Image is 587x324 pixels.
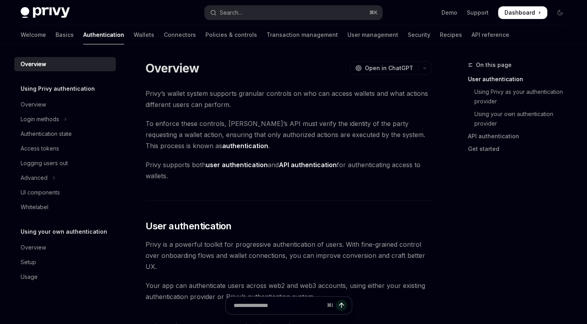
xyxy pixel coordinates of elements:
[505,9,535,17] span: Dashboard
[21,100,46,109] div: Overview
[279,161,337,169] strong: API authentication
[21,173,48,183] div: Advanced
[21,114,59,124] div: Login methods
[14,255,116,269] a: Setup
[21,7,70,18] img: dark logo
[21,202,48,212] div: Whitelabel
[21,129,72,139] div: Authentication state
[164,25,196,44] a: Connectors
[468,86,573,108] a: Using Privy as your authentication provider
[347,25,398,44] a: User management
[267,25,338,44] a: Transaction management
[205,6,382,20] button: Open search
[205,25,257,44] a: Policies & controls
[146,61,199,75] h1: Overview
[146,118,432,151] span: To enforce these controls, [PERSON_NAME]’s API must verify the identity of the party requesting a...
[472,25,509,44] a: API reference
[467,9,489,17] a: Support
[234,297,324,314] input: Ask a question...
[134,25,154,44] a: Wallets
[146,239,432,272] span: Privy is a powerful toolkit for progressive authentication of users. With fine-grained control ov...
[206,161,268,169] strong: user authentication
[365,64,413,72] span: Open in ChatGPT
[21,158,68,168] div: Logging users out
[14,57,116,71] a: Overview
[468,130,573,143] a: API authentication
[146,88,432,110] span: Privy’s wallet system supports granular controls on who can access wallets and what actions diffe...
[21,59,46,69] div: Overview
[441,9,457,17] a: Demo
[14,112,116,126] button: Toggle Login methods section
[21,272,38,282] div: Usage
[21,227,107,236] h5: Using your own authentication
[222,142,268,150] strong: authentication
[14,185,116,200] a: UI components
[476,60,512,70] span: On this page
[440,25,462,44] a: Recipes
[14,141,116,156] a: Access tokens
[21,243,46,252] div: Overview
[14,200,116,214] a: Whitelabel
[146,220,232,233] span: User authentication
[468,108,573,130] a: Using your own authentication provider
[14,156,116,170] a: Logging users out
[498,6,547,19] a: Dashboard
[350,61,418,75] button: Open in ChatGPT
[21,257,36,267] div: Setup
[21,25,46,44] a: Welcome
[83,25,124,44] a: Authentication
[369,10,378,16] span: ⌘ K
[56,25,74,44] a: Basics
[220,8,242,17] div: Search...
[21,188,60,197] div: UI components
[14,127,116,141] a: Authentication state
[468,143,573,155] a: Get started
[14,240,116,255] a: Overview
[146,159,432,181] span: Privy supports both and for authenticating access to wallets.
[336,300,347,311] button: Send message
[408,25,430,44] a: Security
[21,84,95,93] h5: Using Privy authentication
[21,144,59,153] div: Access tokens
[468,73,573,86] a: User authentication
[14,270,116,284] a: Usage
[14,171,116,185] button: Toggle Advanced section
[554,6,566,19] button: Toggle dark mode
[146,280,432,302] span: Your app can authenticate users across web2 and web3 accounts, using either your existing authent...
[14,97,116,112] a: Overview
